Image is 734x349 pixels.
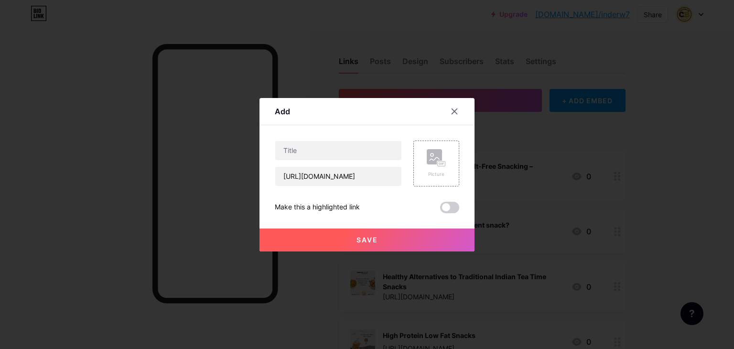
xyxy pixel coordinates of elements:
[275,167,401,186] input: URL
[275,202,360,213] div: Make this a highlighted link
[259,229,475,251] button: Save
[275,141,401,160] input: Title
[275,106,290,117] div: Add
[427,171,446,178] div: Picture
[356,236,378,244] span: Save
